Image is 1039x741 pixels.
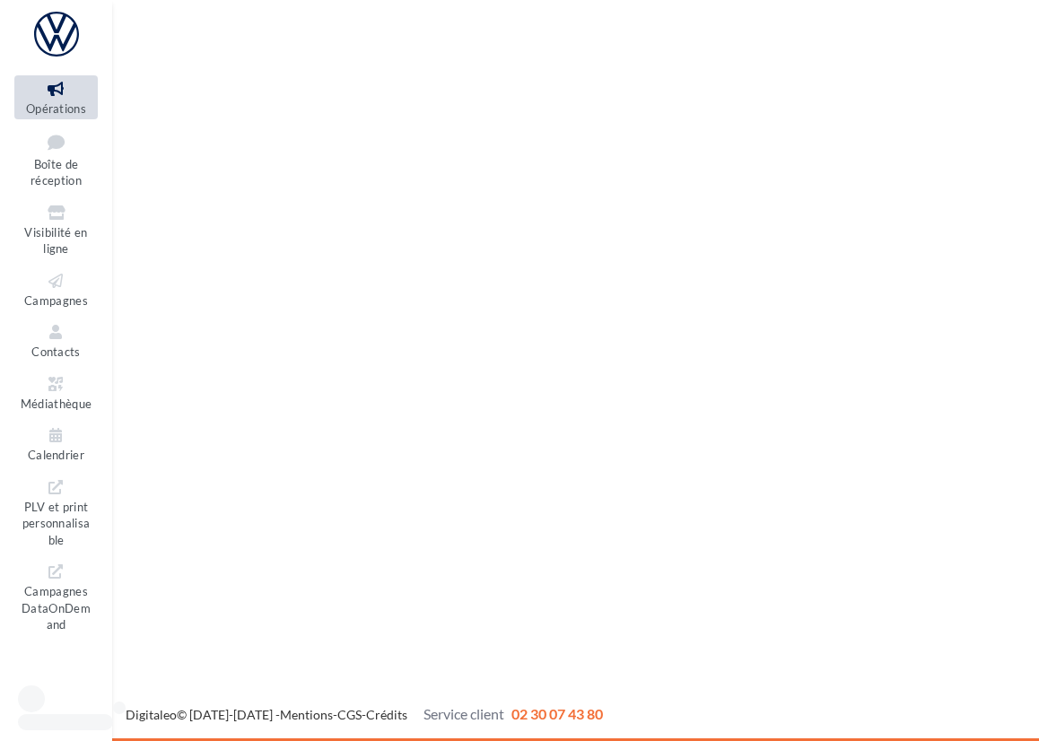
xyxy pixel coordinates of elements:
[26,101,86,116] span: Opérations
[14,474,98,552] a: PLV et print personnalisable
[28,448,84,462] span: Calendrier
[126,707,177,722] a: Digitaleo
[24,225,87,257] span: Visibilité en ligne
[511,705,603,722] span: 02 30 07 43 80
[14,126,98,192] a: Boîte de réception
[14,558,98,636] a: Campagnes DataOnDemand
[14,422,98,466] a: Calendrier
[337,707,362,722] a: CGS
[21,397,92,411] span: Médiathèque
[126,707,603,722] span: © [DATE]-[DATE] - - -
[280,707,333,722] a: Mentions
[14,75,98,119] a: Opérations
[14,199,98,260] a: Visibilité en ligne
[31,157,82,188] span: Boîte de réception
[366,707,407,722] a: Crédits
[14,318,98,362] a: Contacts
[22,580,91,632] span: Campagnes DataOnDemand
[24,293,88,308] span: Campagnes
[22,496,91,547] span: PLV et print personnalisable
[423,705,504,722] span: Service client
[14,267,98,311] a: Campagnes
[14,370,98,414] a: Médiathèque
[31,344,81,359] span: Contacts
